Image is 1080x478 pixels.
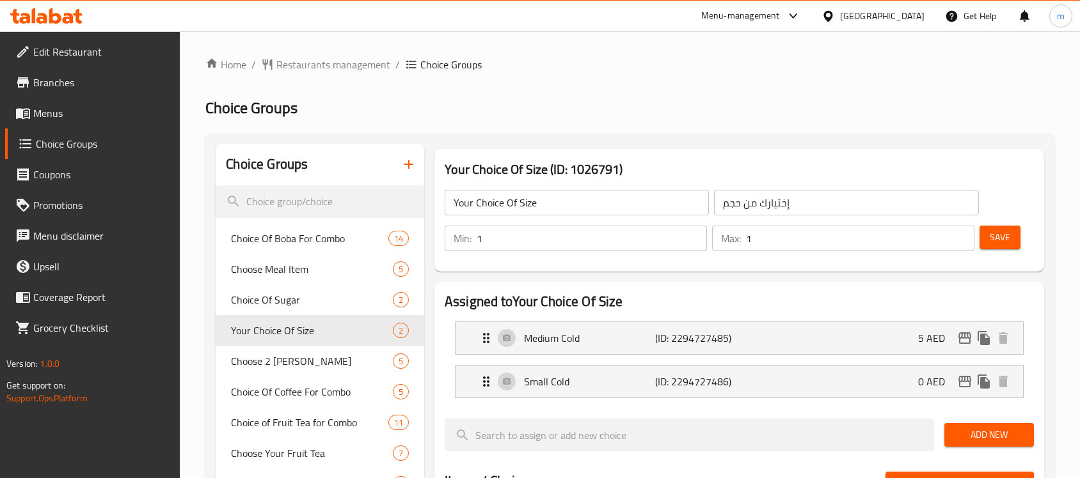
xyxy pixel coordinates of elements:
button: duplicate [974,328,994,348]
nav: breadcrumb [205,57,1054,72]
div: Expand [456,366,1023,397]
a: Grocery Checklist [5,312,180,343]
span: Choice Of Boba For Combo [231,231,388,246]
div: Choices [388,231,409,246]
span: Choice Of Coffee For Combo [231,384,393,399]
span: 2 [393,325,408,337]
span: Grocery Checklist [33,320,170,335]
span: Add New [955,427,1024,443]
li: Expand [445,316,1034,360]
div: Choices [393,323,409,338]
button: delete [994,372,1013,391]
div: Choices [393,384,409,399]
a: Choice Groups [5,128,180,159]
div: Choose 2 [PERSON_NAME]5 [216,346,424,376]
p: Medium Cold [524,330,655,346]
span: Choose Your Fruit Tea [231,445,393,461]
button: Add New [944,423,1034,447]
a: Support.OpsPlatform [6,390,88,406]
p: Small Cold [524,374,655,389]
span: Coverage Report [33,289,170,305]
li: / [251,57,256,72]
div: Choice of Fruit Tea for Combo11 [216,407,424,438]
span: Get support on: [6,377,65,394]
span: m [1057,9,1065,23]
div: Menu-management [701,8,780,24]
a: Coupons [5,159,180,190]
span: Edit Restaurant [33,44,170,59]
a: Branches [5,67,180,98]
button: edit [955,328,974,348]
div: Choose Meal Item5 [216,254,424,284]
span: Branches [33,75,170,90]
span: 5 [393,263,408,275]
div: Your Choice Of Size2 [216,315,424,346]
input: search [216,185,424,218]
div: Choices [393,292,409,307]
span: 5 [393,355,408,367]
span: Save [990,229,1010,245]
li: / [395,57,400,72]
a: Home [205,57,246,72]
button: duplicate [974,372,994,391]
span: 1.0.0 [40,355,60,372]
span: Promotions [33,197,170,213]
span: Menus [33,105,170,121]
p: Min: [454,231,472,246]
a: Restaurants management [261,57,390,72]
span: 7 [393,447,408,459]
div: Choice Of Coffee For Combo5 [216,376,424,407]
div: Expand [456,322,1023,354]
p: 0 AED [918,374,955,389]
div: Choose Your Fruit Tea7 [216,438,424,468]
div: Choices [393,261,409,277]
a: Menu disclaimer [5,220,180,251]
a: Coverage Report [5,282,180,312]
div: Choices [388,415,409,430]
button: delete [994,328,1013,348]
span: Upsell [33,259,170,274]
span: Your Choice Of Size [231,323,393,338]
span: Choice Of Sugar [231,292,393,307]
h3: Your Choice Of Size (ID: 1026791) [445,159,1034,180]
span: Choice Groups [205,93,298,122]
a: Edit Restaurant [5,36,180,67]
p: (ID: 2294727486) [655,374,743,389]
span: Restaurants management [276,57,390,72]
span: 5 [393,386,408,398]
div: Choices [393,445,409,461]
div: Choices [393,353,409,369]
a: Promotions [5,190,180,220]
span: Choose Meal Item [231,261,393,277]
button: Save [980,226,1020,249]
a: Menus [5,98,180,128]
span: Choice Groups [420,57,482,72]
button: edit [955,372,974,391]
p: Max: [721,231,741,246]
li: Expand [445,360,1034,403]
p: 5 AED [918,330,955,346]
h2: Choice Groups [226,155,308,174]
div: Choice Of Sugar2 [216,284,424,315]
span: 2 [393,294,408,306]
div: Choice Of Boba For Combo14 [216,223,424,254]
a: Upsell [5,251,180,282]
p: (ID: 2294727485) [655,330,743,346]
span: 11 [389,417,408,429]
span: Version: [6,355,38,372]
div: [GEOGRAPHIC_DATA] [840,9,925,23]
span: Choose 2 [PERSON_NAME] [231,353,393,369]
span: Coupons [33,167,170,182]
span: Choice Groups [36,136,170,151]
span: Choice of Fruit Tea for Combo [231,415,388,430]
span: 14 [389,233,408,245]
input: search [445,419,934,451]
span: Menu disclaimer [33,228,170,243]
h2: Assigned to Your Choice Of Size [445,292,1034,311]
